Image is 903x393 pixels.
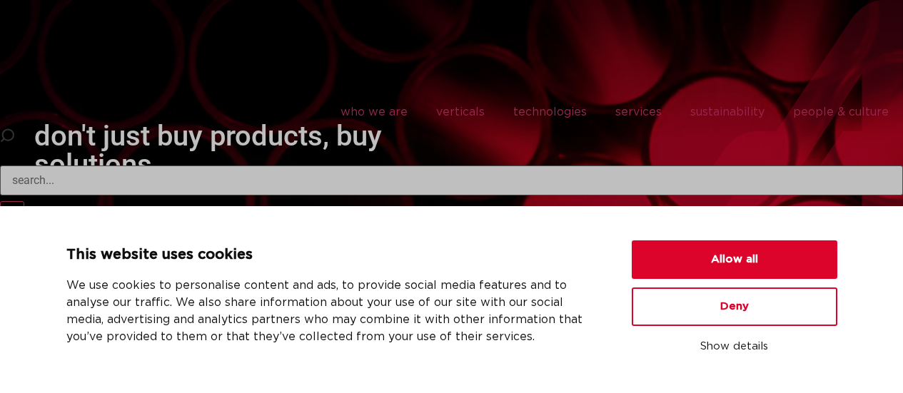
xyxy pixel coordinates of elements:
p: We use cookies to personalise content and ads, to provide social media features and to analyse ou... [66,277,597,345]
button: Allow all [632,240,837,279]
a: services [601,96,676,128]
a: people & culture [779,96,903,128]
a: technologies [499,96,601,128]
a: verticals [422,96,499,128]
p: This website uses cookies [66,244,597,265]
button: Show details [632,335,837,359]
a: sustainability [676,96,779,128]
button: Deny [632,287,837,326]
a: who we are [326,96,422,128]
